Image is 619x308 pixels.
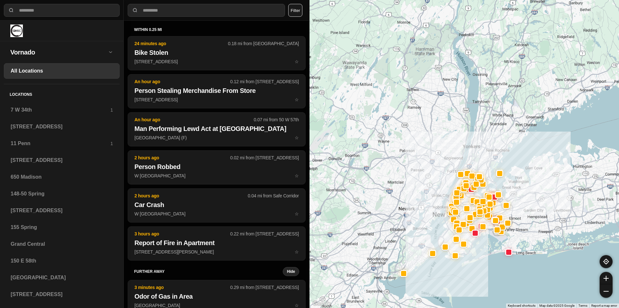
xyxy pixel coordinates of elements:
a: 24 minutes ago0.18 mi from [GEOGRAPHIC_DATA]Bike Stolen[STREET_ADDRESS]star [128,59,306,64]
p: [STREET_ADDRESS] [134,96,299,103]
p: 0.29 mi from [STREET_ADDRESS] [230,284,299,291]
h2: Man Performing Lewd Act at [GEOGRAPHIC_DATA] [134,124,299,133]
p: W [GEOGRAPHIC_DATA] [134,211,299,217]
a: 3 hours ago0.22 mi from [STREET_ADDRESS]Report of Fire in Apartment[STREET_ADDRESS][PERSON_NAME]star [128,249,306,254]
h2: Odor of Gas in Area [134,292,299,301]
a: 155 Spring [4,220,120,235]
h2: Report of Fire in Apartment [134,238,299,247]
a: Open this area in Google Maps (opens a new window) [311,300,332,308]
img: open [108,49,113,55]
img: search [132,7,138,14]
h2: Vornado [10,48,108,57]
img: zoom-in [604,276,609,281]
p: 2 hours ago [134,154,230,161]
h3: [GEOGRAPHIC_DATA] [11,274,113,282]
a: 3 minutes ago0.29 mi from [STREET_ADDRESS]Odor of Gas in Area[GEOGRAPHIC_DATA]star [128,303,306,308]
a: 11 Penn1 [4,136,120,151]
a: [STREET_ADDRESS] [4,153,120,168]
h2: Person Stealing Merchandise From Store [134,86,299,95]
h3: All Locations [11,67,113,75]
a: 150 E 58th [4,253,120,269]
p: [GEOGRAPHIC_DATA] (F) [134,134,299,141]
h3: 148-50 Spring [11,190,113,198]
p: 0.22 mi from [STREET_ADDRESS] [230,231,299,237]
span: star [295,173,299,178]
button: zoom-out [600,285,613,298]
span: Map data ©2025 Google [539,304,575,307]
p: 0.02 mi from [STREET_ADDRESS] [230,154,299,161]
a: Grand Central [4,236,120,252]
p: 0.07 mi from 50 W 57th [254,116,299,123]
a: 2 hours ago0.04 mi from Safe CorridorCar CrashW [GEOGRAPHIC_DATA]star [128,211,306,216]
span: star [295,97,299,102]
a: 148-50 Spring [4,186,120,202]
h5: within 0.25 mi [134,27,299,32]
img: logo [10,25,23,37]
a: Terms (opens in new tab) [578,304,587,307]
button: 2 hours ago0.02 mi from [STREET_ADDRESS]Person RobbedW [GEOGRAPHIC_DATA]star [128,150,306,184]
button: 24 minutes ago0.18 mi from [GEOGRAPHIC_DATA]Bike Stolen[STREET_ADDRESS]star [128,36,306,70]
span: star [295,249,299,254]
a: An hour ago0.12 mi from [STREET_ADDRESS]Person Stealing Merchandise From Store[STREET_ADDRESS]star [128,97,306,102]
p: 3 minutes ago [134,284,230,291]
h5: further away [134,269,283,274]
a: All Locations [4,63,120,79]
a: Report a map error [591,304,617,307]
p: 3 hours ago [134,231,230,237]
h5: Locations [4,84,120,102]
button: An hour ago0.07 mi from 50 W 57thMan Performing Lewd Act at [GEOGRAPHIC_DATA][GEOGRAPHIC_DATA] (F... [128,112,306,146]
a: 650 Madison [4,169,120,185]
button: Hide [283,267,299,276]
p: W [GEOGRAPHIC_DATA] [134,173,299,179]
a: An hour ago0.07 mi from 50 W 57thMan Performing Lewd Act at [GEOGRAPHIC_DATA][GEOGRAPHIC_DATA] (F... [128,135,306,140]
img: search [8,7,15,14]
h3: 150 E 58th [11,257,113,265]
p: An hour ago [134,78,230,85]
a: [STREET_ADDRESS] [4,203,120,218]
a: 2 hours ago0.02 mi from [STREET_ADDRESS]Person RobbedW [GEOGRAPHIC_DATA]star [128,173,306,178]
p: An hour ago [134,116,254,123]
h2: Bike Stolen [134,48,299,57]
a: [STREET_ADDRESS] [4,119,120,134]
p: 24 minutes ago [134,40,228,47]
h3: 11 Penn [11,140,110,147]
h3: [STREET_ADDRESS] [11,291,113,298]
a: [STREET_ADDRESS] [4,287,120,302]
h3: [STREET_ADDRESS] [11,156,113,164]
h3: Grand Central [11,240,113,248]
button: 3 hours ago0.22 mi from [STREET_ADDRESS]Report of Fire in Apartment[STREET_ADDRESS][PERSON_NAME]star [128,226,306,261]
h3: 155 Spring [11,224,113,231]
small: Hide [287,269,295,274]
a: 7 W 34th1 [4,102,120,118]
img: zoom-out [604,289,609,294]
h2: Car Crash [134,200,299,209]
p: 1 [110,140,113,147]
p: 0.04 mi from Safe Corridor [248,193,299,199]
p: 2 hours ago [134,193,248,199]
img: recenter [603,259,609,264]
p: 0.18 mi from [GEOGRAPHIC_DATA] [228,40,299,47]
p: [STREET_ADDRESS][PERSON_NAME] [134,249,299,255]
h3: [STREET_ADDRESS] [11,123,113,131]
h3: [STREET_ADDRESS] [11,207,113,214]
img: Google [311,300,332,308]
button: zoom-in [600,272,613,285]
button: Keyboard shortcuts [508,303,535,308]
p: 0.12 mi from [STREET_ADDRESS] [230,78,299,85]
button: Filter [288,4,302,17]
a: [GEOGRAPHIC_DATA] [4,270,120,285]
span: star [295,59,299,64]
p: 1 [110,107,113,113]
span: star [295,211,299,216]
p: [STREET_ADDRESS] [134,58,299,65]
button: An hour ago0.12 mi from [STREET_ADDRESS]Person Stealing Merchandise From Store[STREET_ADDRESS]star [128,74,306,108]
button: 2 hours ago0.04 mi from Safe CorridorCar CrashW [GEOGRAPHIC_DATA]star [128,188,306,223]
button: recenter [600,255,613,268]
span: star [295,303,299,308]
h3: 650 Madison [11,173,113,181]
h2: Person Robbed [134,162,299,171]
span: star [295,135,299,140]
h3: 7 W 34th [11,106,110,114]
